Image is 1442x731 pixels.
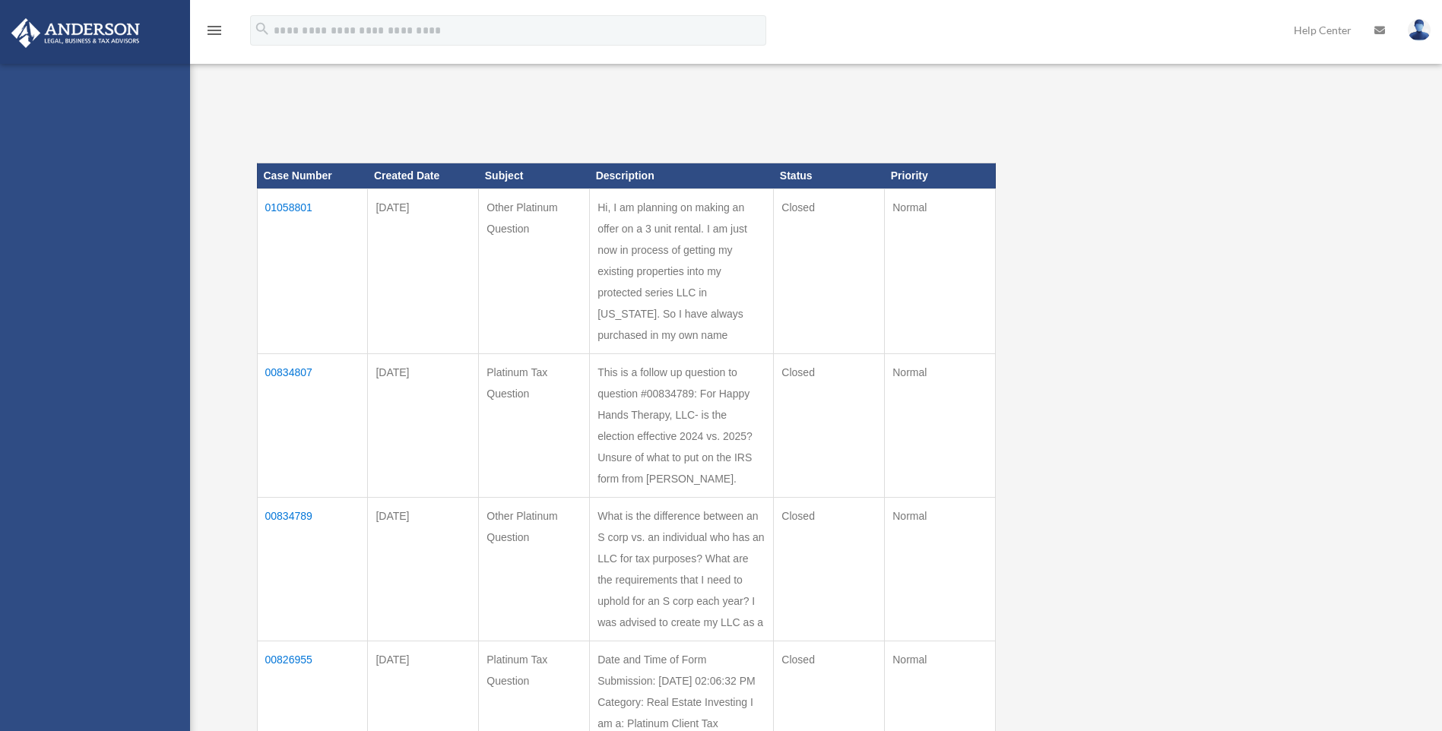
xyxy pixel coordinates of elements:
td: This is a follow up question to question #00834789: For Happy Hands Therapy, LLC- is the election... [590,354,774,498]
img: Anderson Advisors Platinum Portal [7,18,144,48]
td: 01058801 [257,189,368,354]
td: Normal [885,189,996,354]
td: [DATE] [368,498,479,641]
td: Hi, I am planning on making an offer on a 3 unit rental. I am just now in process of getting my e... [590,189,774,354]
a: menu [205,27,223,40]
td: What is the difference between an S corp vs. an individual who has an LLC for tax purposes? What ... [590,498,774,641]
th: Case Number [257,163,368,189]
th: Status [774,163,885,189]
td: Closed [774,189,885,354]
i: menu [205,21,223,40]
td: Other Platinum Question [479,189,590,354]
td: [DATE] [368,189,479,354]
td: Normal [885,498,996,641]
th: Priority [885,163,996,189]
td: Closed [774,354,885,498]
td: Closed [774,498,885,641]
td: [DATE] [368,354,479,498]
td: Normal [885,354,996,498]
td: Other Platinum Question [479,498,590,641]
th: Created Date [368,163,479,189]
td: 00834789 [257,498,368,641]
td: Platinum Tax Question [479,354,590,498]
img: User Pic [1408,19,1431,41]
i: search [254,21,271,37]
th: Description [590,163,774,189]
th: Subject [479,163,590,189]
td: 00834807 [257,354,368,498]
